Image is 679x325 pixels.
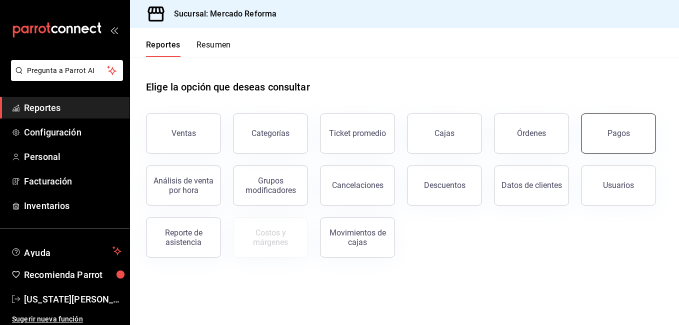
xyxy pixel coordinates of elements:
div: Reporte de asistencia [152,228,214,247]
div: Pagos [607,128,630,138]
span: Sugerir nueva función [12,314,121,324]
button: Pagos [581,113,656,153]
a: Cajas [407,113,482,153]
span: Configuración [24,125,121,139]
button: open_drawer_menu [110,26,118,34]
a: Pregunta a Parrot AI [7,72,123,83]
button: Pregunta a Parrot AI [11,60,123,81]
button: Órdenes [494,113,569,153]
div: Cajas [434,127,455,139]
span: Inventarios [24,199,121,212]
button: Usuarios [581,165,656,205]
span: Ayuda [24,245,108,257]
div: Cancelaciones [332,180,383,190]
button: Reportes [146,40,180,57]
button: Datos de clientes [494,165,569,205]
button: Movimientos de cajas [320,217,395,257]
button: Cancelaciones [320,165,395,205]
button: Resumen [196,40,231,57]
span: Pregunta a Parrot AI [27,65,107,76]
div: Categorías [251,128,289,138]
h3: Sucursal: Mercado Reforma [166,8,276,20]
div: Ticket promedio [329,128,386,138]
h1: Elige la opción que deseas consultar [146,79,310,94]
button: Reporte de asistencia [146,217,221,257]
button: Análisis de venta por hora [146,165,221,205]
div: Grupos modificadores [239,176,301,195]
div: Costos y márgenes [239,228,301,247]
button: Ticket promedio [320,113,395,153]
div: Datos de clientes [501,180,562,190]
div: Ventas [171,128,196,138]
div: navigation tabs [146,40,231,57]
button: Categorías [233,113,308,153]
div: Movimientos de cajas [326,228,388,247]
span: Facturación [24,174,121,188]
button: Contrata inventarios para ver este reporte [233,217,308,257]
span: [US_STATE][PERSON_NAME] [24,292,121,306]
span: Reportes [24,101,121,114]
span: Personal [24,150,121,163]
span: Recomienda Parrot [24,268,121,281]
div: Descuentos [424,180,465,190]
button: Grupos modificadores [233,165,308,205]
button: Ventas [146,113,221,153]
div: Órdenes [517,128,546,138]
div: Análisis de venta por hora [152,176,214,195]
button: Descuentos [407,165,482,205]
div: Usuarios [603,180,634,190]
